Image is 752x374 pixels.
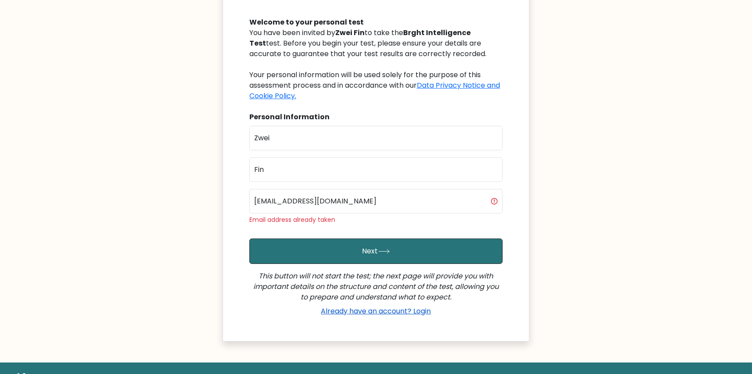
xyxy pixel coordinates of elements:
[249,189,503,214] input: Email
[335,28,365,38] b: Zwei Fin
[249,28,503,101] div: You have been invited by to take the test. Before you begin your test, please ensure your details...
[249,215,503,224] div: Email address already taken
[318,306,435,316] a: Already have an account? Login
[253,271,499,302] i: This button will not start the test; the next page will provide you with important details on the...
[249,157,503,182] input: Last name
[249,28,471,48] b: Brght Intelligence Test
[249,239,503,264] button: Next
[249,17,503,28] div: Welcome to your personal test
[249,112,503,122] div: Personal Information
[249,80,500,101] a: Data Privacy Notice and Cookie Policy.
[249,126,503,150] input: First name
